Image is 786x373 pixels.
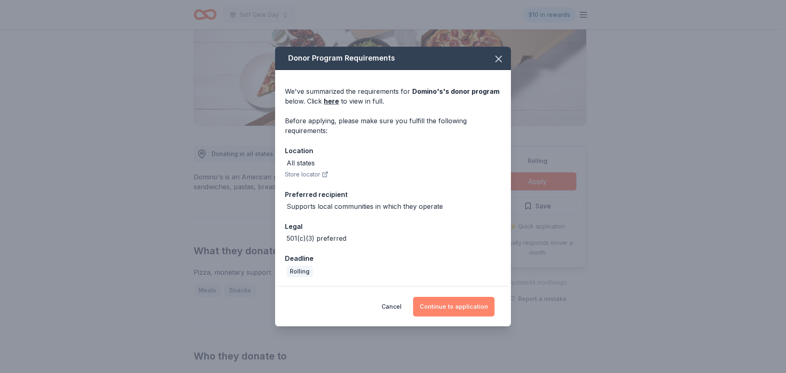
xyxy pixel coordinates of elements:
div: Before applying, please make sure you fulfill the following requirements: [285,116,501,136]
div: Deadline [285,253,501,264]
button: Store locator [285,170,328,179]
div: Donor Program Requirements [275,47,511,70]
div: We've summarized the requirements for below. Click to view in full. [285,86,501,106]
div: Supports local communities in which they operate [287,201,443,211]
button: Cancel [382,297,402,316]
span: Domino's 's donor program [412,87,499,95]
div: Location [285,145,501,156]
div: All states [287,158,315,168]
div: 501(c)(3) preferred [287,233,346,243]
div: Legal [285,221,501,232]
div: Preferred recipient [285,189,501,200]
div: Rolling [287,266,313,277]
button: Continue to application [413,297,495,316]
a: here [324,96,339,106]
